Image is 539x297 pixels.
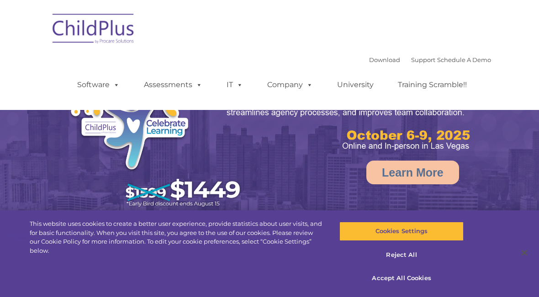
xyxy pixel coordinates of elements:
a: Software [68,76,129,94]
button: Accept All Cookies [339,269,463,288]
a: Company [258,76,322,94]
a: Schedule A Demo [437,56,491,63]
font: | [369,56,491,63]
img: ChildPlus by Procare Solutions [48,7,139,53]
div: This website uses cookies to create a better user experience, provide statistics about user visit... [30,219,323,255]
a: University [328,76,383,94]
a: Training Scramble!! [389,76,476,94]
a: Assessments [135,76,211,94]
button: Close [514,243,534,263]
a: Download [369,56,400,63]
button: Reject All [339,245,463,265]
a: Learn More [366,161,459,184]
a: Support [411,56,435,63]
a: IT [217,76,252,94]
button: Cookies Settings [339,222,463,241]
